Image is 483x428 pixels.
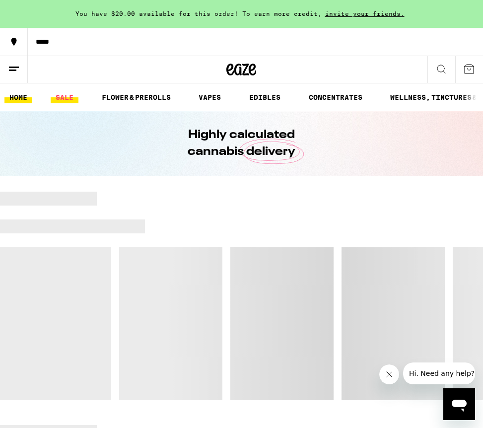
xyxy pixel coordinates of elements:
[4,91,32,103] a: HOME
[160,127,324,160] h1: Highly calculated cannabis delivery
[403,362,475,384] iframe: Message from company
[75,10,322,17] span: You have $20.00 available for this order! To earn more credit,
[379,364,399,384] iframe: Close message
[51,91,78,103] a: SALE
[194,91,226,103] a: VAPES
[244,91,285,103] a: EDIBLES
[304,91,367,103] a: CONCENTRATES
[443,388,475,420] iframe: Button to launch messaging window
[97,91,176,103] a: FLOWER & PREROLLS
[322,10,408,17] span: invite your friends.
